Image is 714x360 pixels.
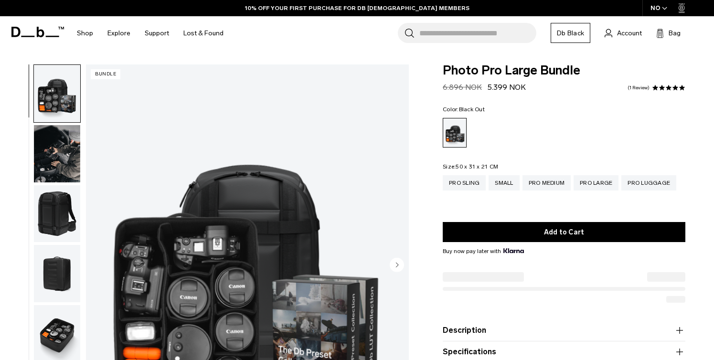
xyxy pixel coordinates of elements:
[605,27,642,39] a: Account
[621,175,676,191] a: Pro Luggage
[34,65,80,122] img: Photo Pro Large Bundle
[443,64,685,77] span: Photo Pro Large Bundle
[443,222,685,242] button: Add to Cart
[33,244,81,303] button: Photo Pro Large Bundle
[34,185,80,243] img: Photo Pro Large Bundle
[443,346,685,358] button: Specifications
[390,258,404,274] button: Next slide
[183,16,224,50] a: Lost & Found
[656,27,681,39] button: Bag
[669,28,681,38] span: Bag
[443,325,685,336] button: Description
[70,16,231,50] nav: Main Navigation
[77,16,93,50] a: Shop
[91,69,120,79] p: Bundle
[33,125,81,183] button: Photo Pro Large Bundle
[443,175,486,191] a: Pro Sling
[551,23,590,43] a: Db Black
[33,185,81,243] button: Photo Pro Large Bundle
[628,85,650,90] a: 1 reviews
[34,245,80,302] img: Photo Pro Large Bundle
[488,83,526,92] span: 5.399 NOK
[33,64,81,123] button: Photo Pro Large Bundle
[145,16,169,50] a: Support
[107,16,130,50] a: Explore
[34,125,80,182] img: Photo Pro Large Bundle
[459,106,485,113] span: Black Out
[245,4,469,12] a: 10% OFF YOUR FIRST PURCHASE FOR DB [DEMOGRAPHIC_DATA] MEMBERS
[443,247,524,255] span: Buy now pay later with
[574,175,618,191] a: Pro Large
[503,248,524,253] img: {"height" => 20, "alt" => "Klarna"}
[522,175,571,191] a: Pro Medium
[443,164,498,169] legend: Size:
[489,175,519,191] a: Small
[443,118,467,148] a: Black Out
[617,28,642,38] span: Account
[456,163,498,170] span: 50 x 31 x 21 CM
[443,106,485,112] legend: Color:
[443,83,482,92] s: 6.896 NOK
